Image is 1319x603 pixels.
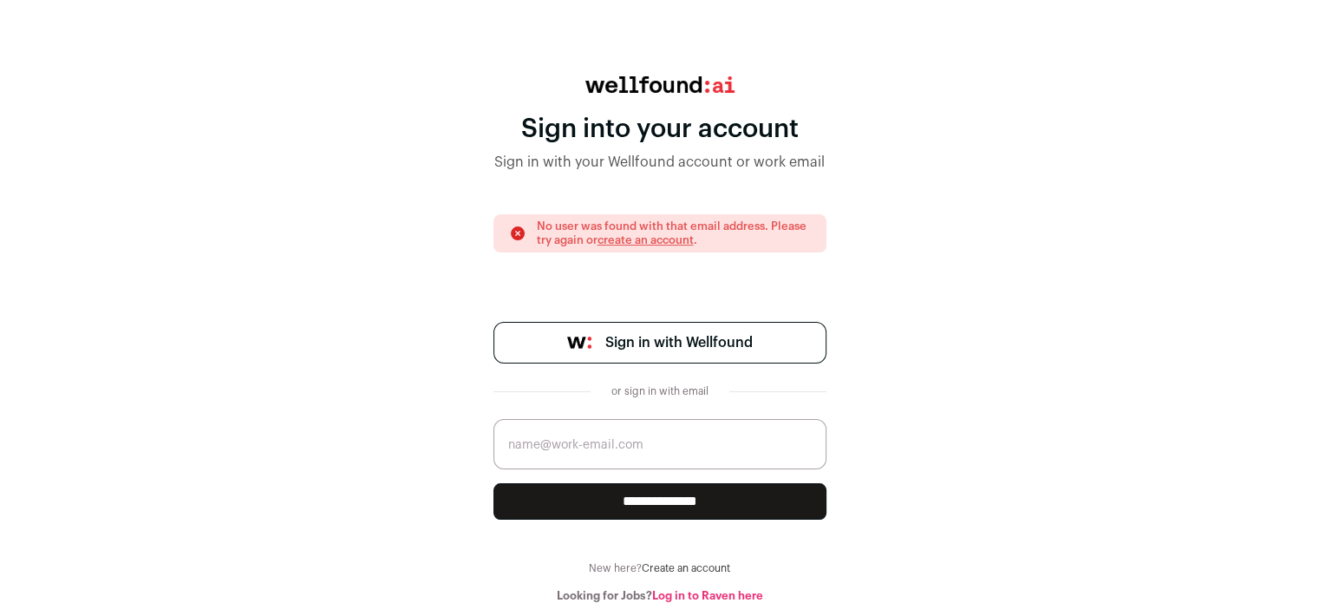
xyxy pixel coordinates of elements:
img: wellfound:ai [585,76,735,93]
img: wellfound-symbol-flush-black-fb3c872781a75f747ccb3a119075da62bfe97bd399995f84a933054e44a575c4.png [567,337,591,349]
div: Sign into your account [493,114,826,145]
a: Create an account [642,563,730,574]
a: Log in to Raven here [652,590,763,601]
div: or sign in with email [604,384,715,398]
a: Sign in with Wellfound [493,322,826,364]
div: Sign in with your Wellfound account or work email [493,152,826,173]
p: No user was found with that email address. Please try again or . [537,220,811,247]
a: create an account [597,234,694,246]
input: name@work-email.com [493,419,826,469]
span: Sign in with Wellfound [605,332,753,353]
div: Looking for Jobs? [493,589,826,603]
div: New here? [493,561,826,575]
